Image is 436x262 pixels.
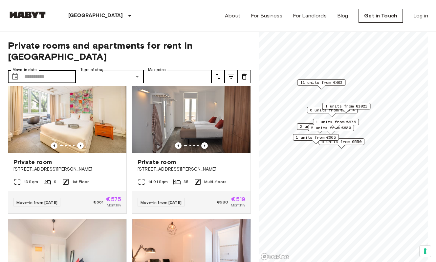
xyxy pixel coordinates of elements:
button: Previous image [77,142,84,149]
span: 1 units from €575 [316,119,356,125]
span: 1 units from €1021 [325,103,368,109]
span: Move-in from [DATE] [141,200,182,205]
div: Map marker [297,123,343,133]
span: 1st Floor [72,179,89,185]
img: Marketing picture of unit PT-17-009-001-06H [8,74,126,153]
a: Blog [337,12,348,20]
label: Max price [148,67,166,73]
button: tune [211,70,225,83]
span: 5 units from €550 [321,139,361,145]
a: For Business [251,12,282,20]
span: Multi-floors [204,179,227,185]
button: Choose date [9,70,22,83]
span: Private room [138,158,176,166]
div: Map marker [293,134,339,144]
span: €580 [217,199,228,205]
span: 6 units from €519.4 [310,107,355,113]
label: Type of stay [80,67,103,73]
a: Get in Touch [359,9,403,23]
span: Private room [13,158,52,166]
button: Previous image [175,142,182,149]
span: Monthly [231,202,245,208]
button: Previous image [51,142,57,149]
div: Map marker [318,138,364,149]
a: Log in [413,12,428,20]
div: Map marker [297,79,346,89]
span: 9 [54,179,56,185]
button: tune [238,70,251,83]
button: Your consent preferences for tracking technologies [420,246,431,257]
label: Move-in date [12,67,37,73]
span: [STREET_ADDRESS][PERSON_NAME] [13,166,121,173]
span: [STREET_ADDRESS][PERSON_NAME] [138,166,245,173]
a: Mapbox logo [261,253,290,260]
span: 2 units from €615 [300,124,340,130]
div: Map marker [308,125,354,135]
span: Private rooms and apartments for rent in [GEOGRAPHIC_DATA] [8,40,251,62]
div: Map marker [322,103,371,113]
a: For Landlords [293,12,327,20]
span: €519 [231,196,245,202]
button: tune [225,70,238,83]
span: Monthly [107,202,121,208]
span: 2 units from €630 [311,125,351,131]
span: 14.91 Sqm [148,179,168,185]
span: 35 [184,179,188,185]
span: 11 units from €462 [300,80,343,85]
img: Habyt [8,12,47,18]
button: Previous image [201,142,208,149]
span: 1 units from €665 [296,134,336,140]
span: 13 Sqm [24,179,38,185]
img: Marketing picture of unit PT-17-010-001-18H [132,74,251,153]
a: Marketing picture of unit PT-17-009-001-06HPrevious imagePrevious imagePrivate room[STREET_ADDRES... [8,74,127,214]
span: Move-in from [DATE] [16,200,57,205]
div: Map marker [313,119,359,129]
span: €575 [106,196,121,202]
div: Map marker [307,107,358,117]
a: Marketing picture of unit PT-17-010-001-18HPrevious imagePrevious imagePrivate room[STREET_ADDRES... [132,74,251,214]
p: [GEOGRAPHIC_DATA] [68,12,123,20]
a: About [225,12,240,20]
span: €661 [94,199,104,205]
